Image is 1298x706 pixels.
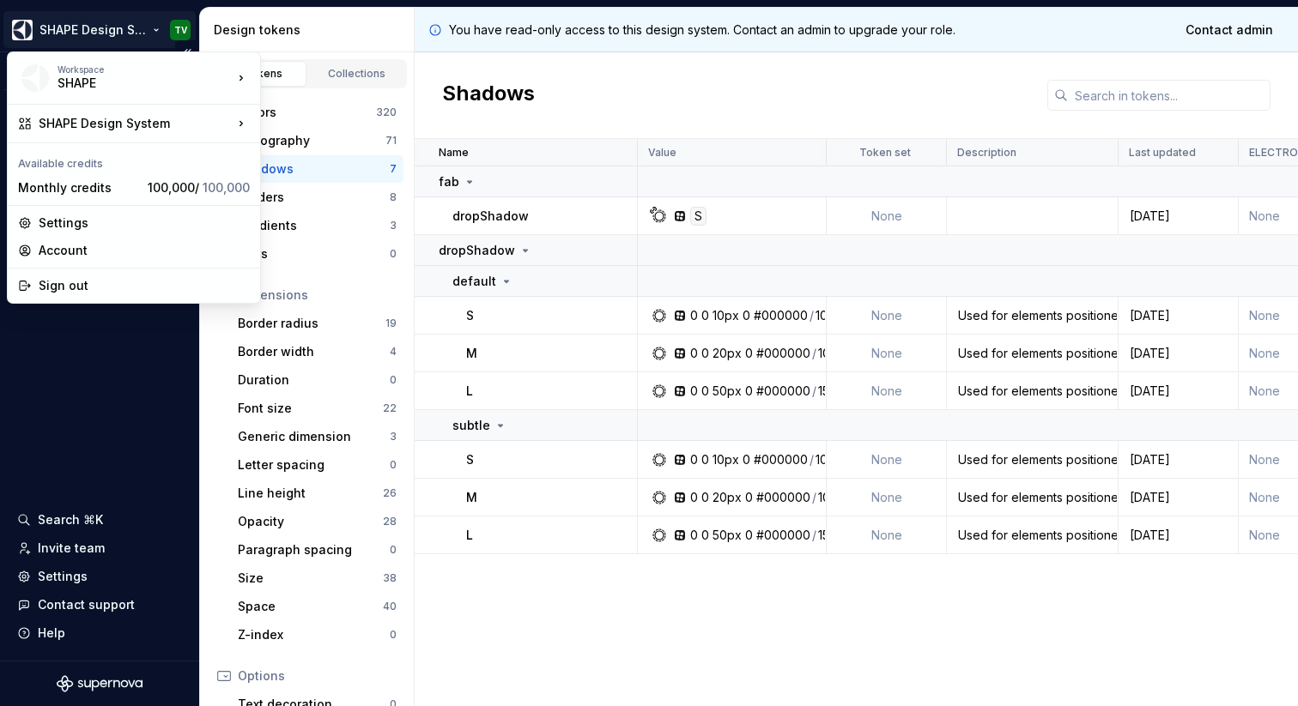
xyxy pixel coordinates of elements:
span: 100,000 / [148,180,250,195]
div: Available credits [11,147,257,174]
div: Sign out [39,277,250,294]
div: Monthly credits [18,179,141,196]
div: SHAPE [58,75,203,92]
img: 1131f18f-9b94-42a4-847a-eabb54481545.png [20,63,51,94]
span: 100,000 [203,180,250,195]
div: SHAPE Design System [39,115,233,132]
div: Account [39,242,250,259]
div: Workspace [58,64,233,75]
div: Settings [39,214,250,232]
